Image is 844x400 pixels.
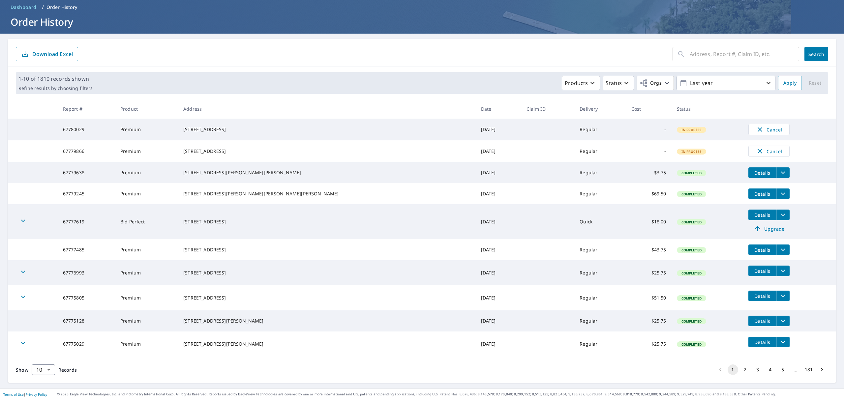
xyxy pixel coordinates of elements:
[476,162,521,183] td: [DATE]
[776,244,790,255] button: filesDropdownBtn-67777485
[678,248,706,252] span: Completed
[678,342,706,347] span: Completed
[58,140,115,162] td: 67779866
[626,183,672,204] td: $69.50
[765,364,776,375] button: Go to page 4
[183,270,470,276] div: [STREET_ADDRESS]
[626,239,672,260] td: $43.75
[115,140,178,162] td: Premium
[8,2,836,13] nav: breadcrumb
[687,77,765,89] p: Last year
[574,99,626,119] th: Delivery
[476,99,521,119] th: Date
[476,331,521,357] td: [DATE]
[748,266,776,276] button: detailsBtn-67776993
[58,331,115,357] td: 67775029
[678,296,706,300] span: Completed
[476,183,521,204] td: [DATE]
[678,128,706,132] span: In Process
[183,148,470,155] div: [STREET_ADDRESS]
[183,318,470,324] div: [STREET_ADDRESS][PERSON_NAME]
[476,260,521,285] td: [DATE]
[183,126,470,133] div: [STREET_ADDRESS]
[776,316,790,326] button: filesDropdownBtn-67775128
[32,364,55,375] div: Show 10 records
[574,183,626,204] td: Regular
[58,367,77,373] span: Records
[603,76,634,90] button: Status
[476,285,521,310] td: [DATE]
[776,167,790,178] button: filesDropdownBtn-67779638
[574,162,626,183] td: Regular
[183,295,470,301] div: [STREET_ADDRESS]
[626,331,672,357] td: $25.75
[574,204,626,239] td: Quick
[748,124,790,135] button: Cancel
[57,392,841,397] p: © 2025 Eagle View Technologies, Inc. and Pictometry International Corp. All Rights Reserved. Repo...
[11,4,37,11] span: Dashboard
[574,331,626,357] td: Regular
[574,119,626,140] td: Regular
[626,99,672,119] th: Cost
[32,360,55,379] div: 10
[740,364,751,375] button: Go to page 2
[8,15,836,29] h1: Order History
[748,167,776,178] button: detailsBtn-67779638
[58,119,115,140] td: 67780029
[115,162,178,183] td: Premium
[678,192,706,196] span: Completed
[748,316,776,326] button: detailsBtn-67775128
[115,183,178,204] td: Premium
[748,291,776,301] button: detailsBtn-67775805
[640,79,662,87] span: Orgs
[776,210,790,220] button: filesDropdownBtn-67777619
[476,310,521,331] td: [DATE]
[752,191,772,197] span: Details
[606,79,622,87] p: Status
[626,119,672,140] td: -
[115,331,178,357] td: Premium
[521,99,575,119] th: Claim ID
[678,149,706,154] span: In Process
[562,76,600,90] button: Products
[476,119,521,140] td: [DATE]
[752,225,786,233] span: Upgrade
[752,268,772,274] span: Details
[58,99,115,119] th: Report #
[32,50,73,58] p: Download Excel
[752,293,772,299] span: Details
[115,260,178,285] td: Premium
[810,51,823,57] span: Search
[690,45,799,63] input: Address, Report #, Claim ID, etc.
[183,341,470,347] div: [STREET_ADDRESS][PERSON_NAME]
[42,3,44,11] li: /
[58,183,115,204] td: 67779245
[58,260,115,285] td: 67776993
[8,2,39,13] a: Dashboard
[574,285,626,310] td: Regular
[748,223,790,234] a: Upgrade
[574,310,626,331] td: Regular
[115,239,178,260] td: Premium
[753,364,763,375] button: Go to page 3
[672,99,743,119] th: Status
[752,339,772,345] span: Details
[817,364,827,375] button: Go to next page
[752,318,772,324] span: Details
[803,364,815,375] button: Go to page 181
[183,218,470,225] div: [STREET_ADDRESS]
[178,99,475,119] th: Address
[678,319,706,324] span: Completed
[752,212,772,218] span: Details
[776,188,790,199] button: filesDropdownBtn-67779245
[183,190,470,197] div: [STREET_ADDRESS][PERSON_NAME][PERSON_NAME][PERSON_NAME]
[626,260,672,285] td: $25.75
[18,85,93,91] p: Refine results by choosing filters
[748,337,776,347] button: detailsBtn-67775029
[804,47,828,61] button: Search
[58,285,115,310] td: 67775805
[678,271,706,275] span: Completed
[755,126,783,133] span: Cancel
[565,79,588,87] p: Products
[748,146,790,157] button: Cancel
